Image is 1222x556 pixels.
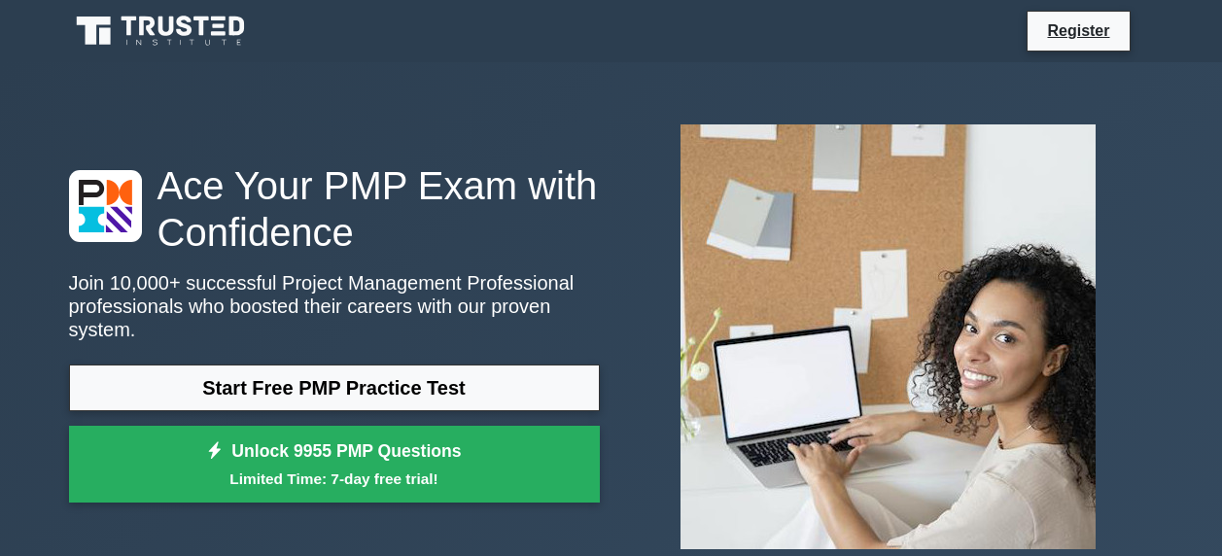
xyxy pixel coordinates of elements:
h1: Ace Your PMP Exam with Confidence [69,162,600,256]
p: Join 10,000+ successful Project Management Professional professionals who boosted their careers w... [69,271,600,341]
a: Unlock 9955 PMP QuestionsLimited Time: 7-day free trial! [69,426,600,504]
a: Register [1035,18,1121,43]
small: Limited Time: 7-day free trial! [93,468,576,490]
a: Start Free PMP Practice Test [69,365,600,411]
